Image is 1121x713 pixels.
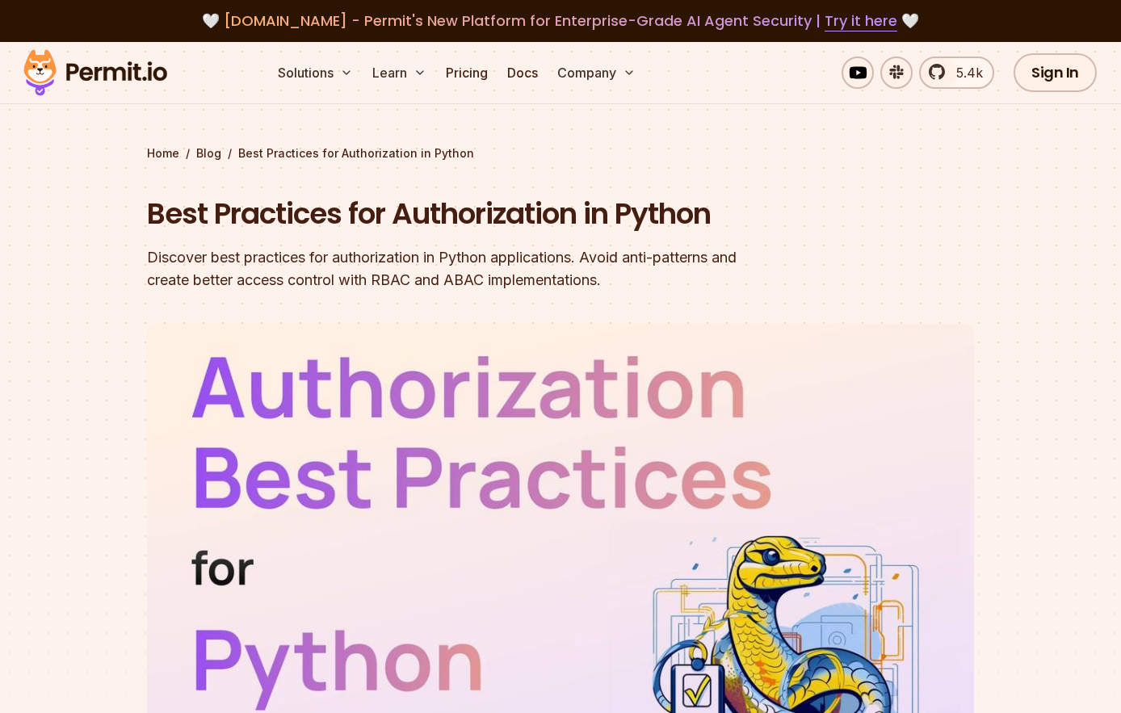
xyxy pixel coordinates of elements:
[439,57,494,89] a: Pricing
[919,57,994,89] a: 5.4k
[366,57,433,89] button: Learn
[1014,53,1097,92] a: Sign In
[39,10,1082,32] div: 🤍 🤍
[825,10,897,31] a: Try it here
[501,57,544,89] a: Docs
[196,145,221,161] a: Blog
[147,194,767,234] h1: Best Practices for Authorization in Python
[147,145,179,161] a: Home
[147,246,767,291] div: Discover best practices for authorization in Python applications. Avoid anti-patterns and create ...
[147,145,974,161] div: / /
[224,10,897,31] span: [DOMAIN_NAME] - Permit's New Platform for Enterprise-Grade AI Agent Security |
[271,57,359,89] button: Solutions
[551,57,642,89] button: Company
[947,63,983,82] span: 5.4k
[16,45,174,100] img: Permit logo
